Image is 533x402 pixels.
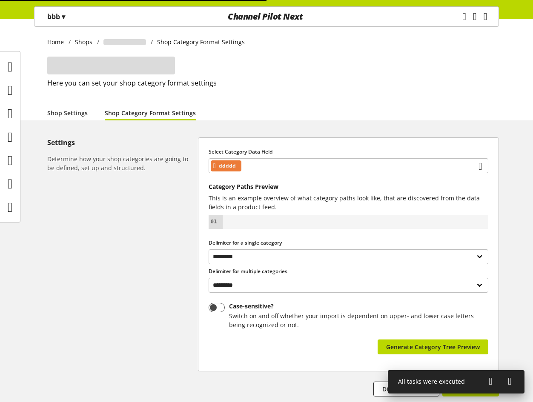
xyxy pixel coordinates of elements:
div: Switch on and off whether your import is dependent on upper- and lower case letters being recogni... [229,311,485,329]
p: Category Paths Preview [209,183,488,190]
span: ddddd [219,161,236,171]
h6: Determine how your shop categories are going to be defined, set up and structured. [47,154,195,172]
p: This is an example overview of what category paths look like, that are discovered from the data f... [209,194,488,211]
nav: main navigation [34,6,499,27]
button: Discard Changes [373,382,439,396]
span: All tasks were executed [398,377,465,385]
span: Generate Category Tree Preview [386,342,480,351]
a: Home [47,37,69,46]
h5: Settings [47,137,195,148]
span: Delimiter for a single category [209,239,282,246]
a: Shop Category Format Settings [105,108,196,117]
a: Shop Settings [47,108,88,117]
p: bbb [47,11,65,22]
label: Select Category Data Field [209,148,488,156]
span: Discard Changes [382,385,430,393]
a: Shops [71,37,97,46]
div: 01 [209,218,218,225]
div: Case-sensitive? [229,303,485,310]
span: Delimiter for multiple categories [209,268,287,275]
span: ▾ [62,12,65,21]
h2: Here you can set your shop category format settings [47,78,499,88]
button: Generate Category Tree Preview [378,339,488,354]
